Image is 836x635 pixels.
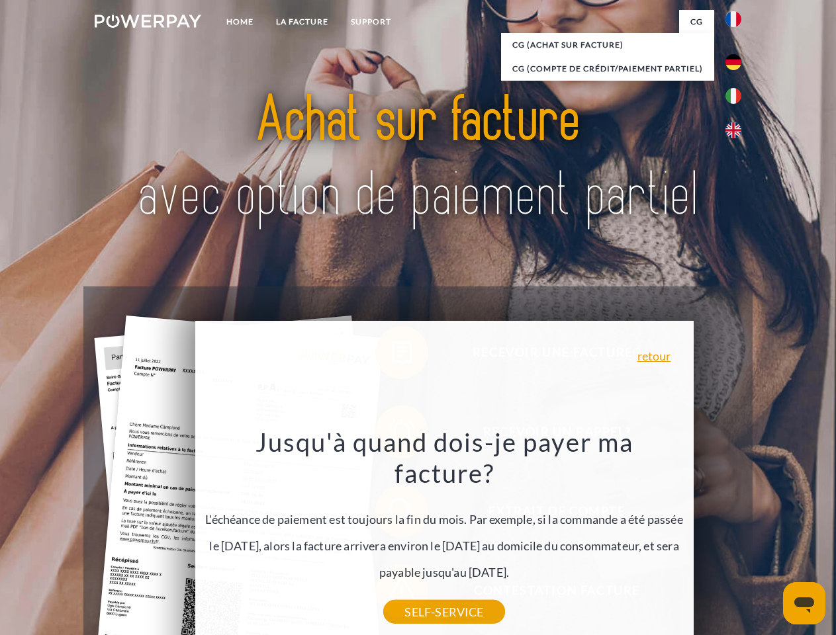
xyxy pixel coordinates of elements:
iframe: Bouton de lancement de la fenêtre de messagerie [783,582,825,624]
img: logo-powerpay-white.svg [95,15,201,28]
a: CG (Compte de crédit/paiement partiel) [501,57,714,81]
a: CG [679,10,714,34]
img: en [725,122,741,138]
a: SELF-SERVICE [383,600,504,624]
img: title-powerpay_fr.svg [126,63,710,253]
a: CG (achat sur facture) [501,33,714,57]
a: Home [215,10,265,34]
h3: Jusqu'à quand dois-je payer ma facture? [203,426,686,489]
img: it [725,88,741,104]
a: retour [637,350,671,362]
img: de [725,54,741,70]
div: L'échéance de paiement est toujours la fin du mois. Par exemple, si la commande a été passée le [... [203,426,686,612]
a: Support [340,10,402,34]
img: fr [725,11,741,27]
a: LA FACTURE [265,10,340,34]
